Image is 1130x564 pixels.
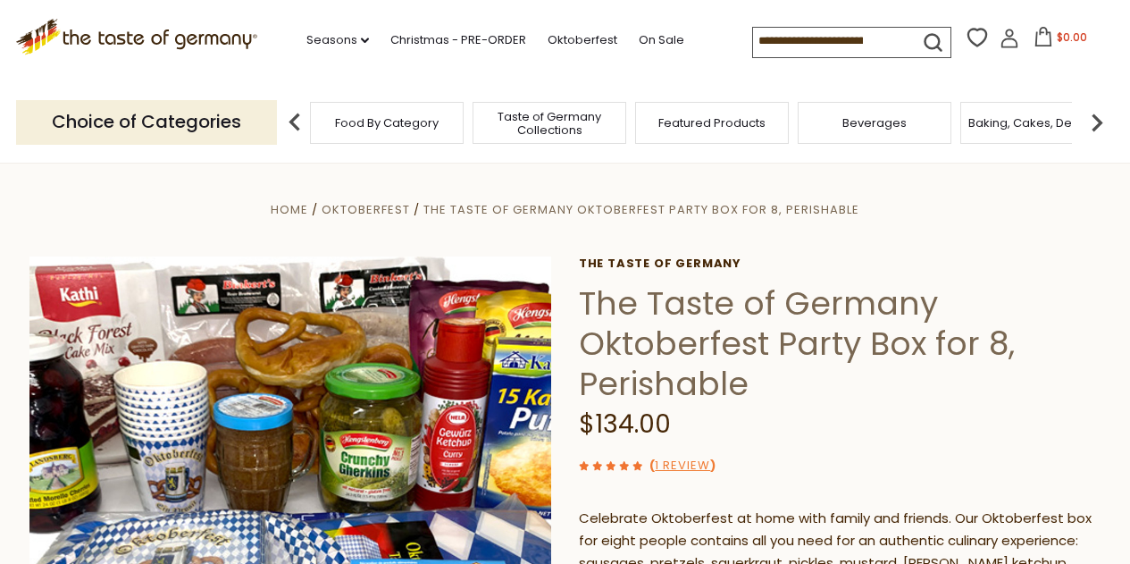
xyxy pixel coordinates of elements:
a: Food By Category [335,116,439,130]
a: Taste of Germany Collections [478,110,621,137]
a: Seasons [306,30,369,50]
button: $0.00 [1023,27,1099,54]
a: Beverages [842,116,907,130]
span: ( ) [649,457,716,474]
a: The Taste of Germany Oktoberfest Party Box for 8, Perishable [423,201,859,218]
h1: The Taste of Germany Oktoberfest Party Box for 8, Perishable [579,283,1101,404]
a: Christmas - PRE-ORDER [390,30,526,50]
a: Home [271,201,308,218]
a: Baking, Cakes, Desserts [968,116,1107,130]
a: Oktoberfest [548,30,617,50]
a: The Taste of Germany [579,257,1101,271]
span: $134.00 [579,407,671,442]
a: On Sale [639,30,684,50]
a: Featured Products [658,116,766,130]
img: next arrow [1079,105,1115,140]
img: previous arrow [277,105,313,140]
span: $0.00 [1057,29,1087,45]
a: Oktoberfest [322,201,410,218]
p: Choice of Categories [16,100,277,144]
a: 1 Review [655,457,710,476]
